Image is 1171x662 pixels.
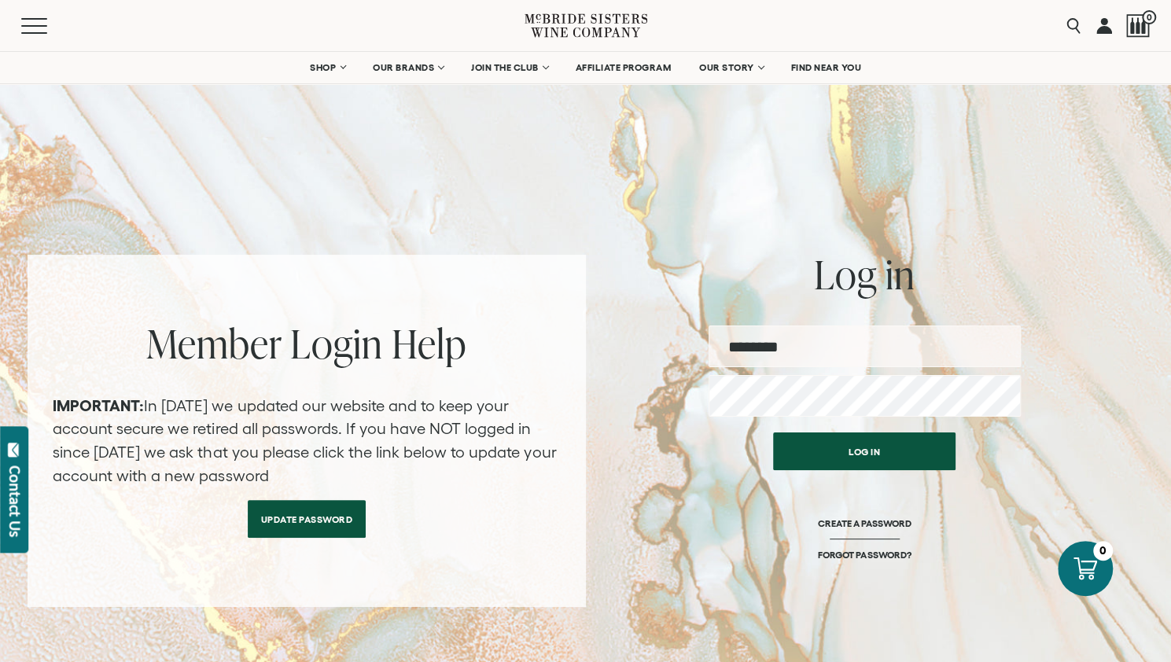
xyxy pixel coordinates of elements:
a: FORGOT PASSWORD? [818,549,911,561]
h2: Log in [709,255,1021,294]
a: OUR BRANDS [363,52,453,83]
a: Update Password [248,500,366,538]
span: JOIN THE CLUB [471,62,539,73]
span: SHOP [310,62,337,73]
div: 0 [1093,541,1113,561]
a: AFFILIATE PROGRAM [565,52,682,83]
button: Mobile Menu Trigger [21,18,78,34]
a: JOIN THE CLUB [461,52,558,83]
span: OUR BRANDS [373,62,434,73]
a: OUR STORY [689,52,773,83]
p: In [DATE] we updated our website and to keep your account secure we retired all passwords. If you... [53,395,561,487]
a: CREATE A PASSWORD [818,517,911,549]
div: Contact Us [7,465,23,537]
span: FIND NEAR YOU [791,62,862,73]
span: AFFILIATE PROGRAM [576,62,672,73]
span: OUR STORY [699,62,754,73]
button: Log in [773,432,956,470]
a: SHOP [300,52,355,83]
a: FIND NEAR YOU [781,52,872,83]
strong: IMPORTANT: [53,397,144,414]
span: 0 [1142,10,1156,24]
h2: Member Login Help [53,324,561,363]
